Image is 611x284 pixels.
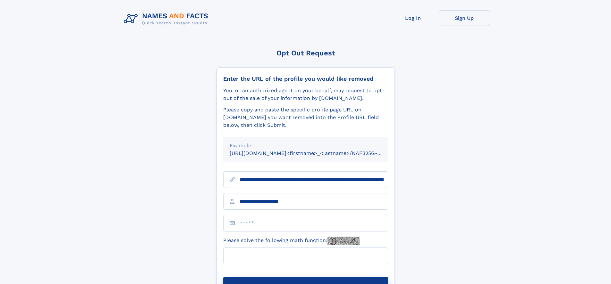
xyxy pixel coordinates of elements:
[121,10,214,28] img: Logo Names and Facts
[223,237,360,245] label: Please solve the following math function:
[223,87,388,102] div: You, or an authorized agent on your behalf, may request to opt-out of the sale of your informatio...
[230,150,400,156] small: [URL][DOMAIN_NAME]<firstname>_<lastname>/NAF325G-xxxxxxxx
[439,10,490,26] a: Sign Up
[223,106,388,129] div: Please copy and paste the specific profile page URL on [DOMAIN_NAME] you want removed into the Pr...
[223,75,388,82] div: Enter the URL of the profile you would like removed
[387,10,439,26] a: Log In
[216,49,395,57] div: Opt Out Request
[230,142,382,150] div: Example:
